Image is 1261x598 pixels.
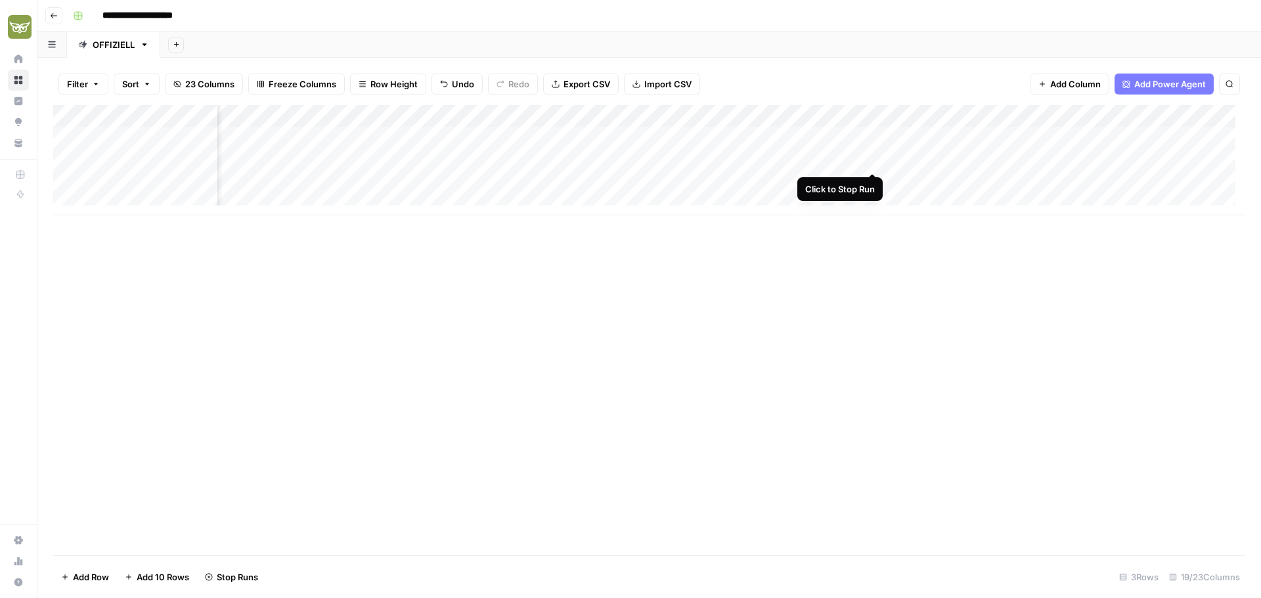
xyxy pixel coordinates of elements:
button: Sort [114,74,160,95]
button: Add Row [53,566,117,587]
button: Add Column [1030,74,1109,95]
span: Row Height [370,77,418,91]
button: Help + Support [8,572,29,593]
span: Import CSV [644,77,692,91]
button: Freeze Columns [248,74,345,95]
button: Export CSV [543,74,619,95]
button: Filter [58,74,108,95]
span: Redo [508,77,529,91]
button: Import CSV [624,74,700,95]
a: OFFIZIELL [67,32,160,58]
button: Undo [431,74,483,95]
span: Export CSV [564,77,610,91]
span: Sort [122,77,139,91]
span: Add 10 Rows [137,570,189,584]
a: Opportunities [8,112,29,133]
img: Evergreen Media Logo [8,15,32,39]
span: Stop Runs [217,570,258,584]
span: Undo [452,77,474,91]
button: Add Power Agent [1115,74,1214,95]
span: Freeze Columns [269,77,336,91]
div: 3 Rows [1114,566,1164,587]
a: Your Data [8,133,29,154]
div: 19/23 Columns [1164,566,1245,587]
button: 23 Columns [165,74,243,95]
button: Stop Runs [197,566,266,587]
button: Workspace: Evergreen Media [8,11,29,43]
a: Home [8,49,29,70]
span: Add Power Agent [1134,77,1206,91]
button: Redo [488,74,538,95]
span: Add Column [1050,77,1101,91]
div: OFFIZIELL [93,38,135,51]
a: Settings [8,530,29,551]
a: Browse [8,70,29,91]
button: Row Height [350,74,426,95]
a: Usage [8,551,29,572]
span: Add Row [73,570,109,584]
div: Click to Stop Run [805,182,875,196]
a: Insights [8,91,29,112]
span: 23 Columns [185,77,234,91]
span: Filter [67,77,88,91]
button: Add 10 Rows [117,566,197,587]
